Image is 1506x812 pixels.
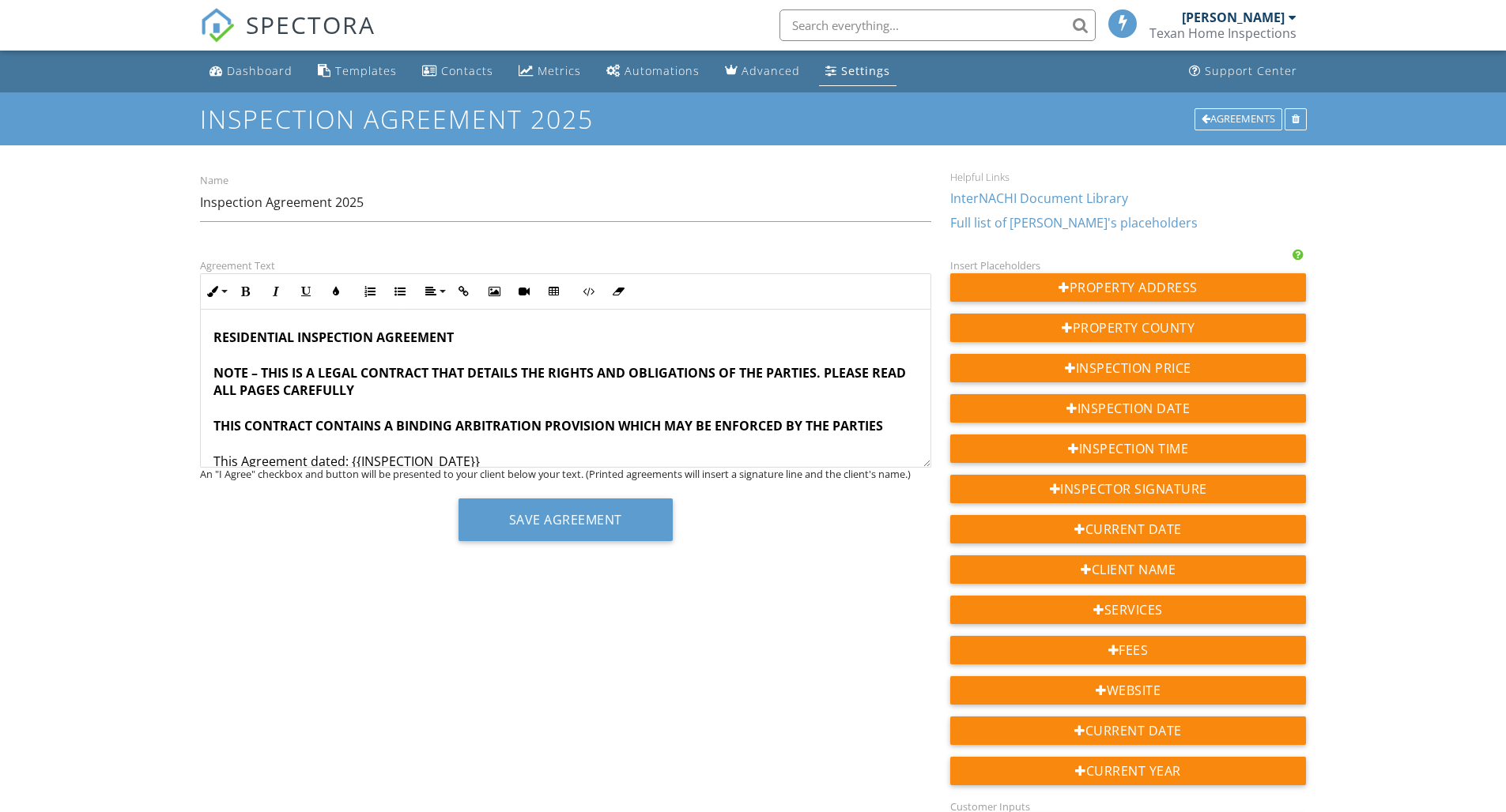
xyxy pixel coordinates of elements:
[479,276,509,306] button: Insert Image (⌘P)
[950,596,1307,624] div: Services
[321,276,351,306] button: Colors
[200,21,376,55] a: SPECTORA
[538,63,581,78] div: Metrics
[603,276,633,306] button: Clear Formatting
[950,273,1307,302] div: Property Address
[449,276,479,306] button: Insert Link (⌘K)
[950,475,1307,503] div: Inspector Signature
[213,329,918,470] p: This Agreement dated: {{INSPECTION_DATE}}
[1149,25,1297,41] div: Texan Home Inspections
[385,276,415,306] button: Unordered List
[1182,9,1285,25] div: [PERSON_NAME]
[779,9,1096,41] input: Search everything...
[950,716,1307,745] div: Current Date
[459,498,673,541] button: Save Agreement
[200,174,228,188] label: Name
[950,171,1307,183] div: Helpful Links
[950,636,1307,664] div: Fees
[950,314,1307,342] div: Property County
[1195,111,1285,125] a: Agreements
[950,757,1307,785] div: Current Year
[200,468,931,480] div: An "I Agree" checkbox and button will be presented to your client below your text. (Printed agree...
[291,276,321,306] button: Underline (⌘U)
[950,434,1307,463] div: Inspection Time
[203,57,299,86] a: Dashboard
[512,57,587,86] a: Metrics
[311,57,403,86] a: Templates
[213,329,906,434] strong: RESIDENTIAL INSPECTION AGREEMENT NOTE – THIS IS A LEGAL CONTRACT THAT DETAILS THE RIGHTS AND OBLI...
[625,63,700,78] div: Automations
[355,276,385,306] button: Ordered List
[573,276,603,306] button: Code View
[950,515,1307,543] div: Current Date
[1195,108,1282,130] div: Agreements
[950,190,1128,207] a: InterNACHI Document Library
[950,214,1198,231] a: Full list of [PERSON_NAME]'s placeholders
[416,57,500,86] a: Contacts
[231,276,261,306] button: Bold (⌘B)
[819,57,896,86] a: Settings
[600,57,706,86] a: Automations (Basic)
[719,57,806,86] a: Advanced
[950,555,1307,584] div: Client Name
[200,8,235,43] img: The Best Home Inspection Software - Spectora
[539,276,569,306] button: Insert Table
[200,258,275,273] label: Agreement Text
[246,8,376,41] span: SPECTORA
[1205,63,1297,78] div: Support Center
[227,63,293,78] div: Dashboard
[950,258,1040,273] label: Insert Placeholders
[950,676,1307,705] div: Website
[841,63,890,78] div: Settings
[509,276,539,306] button: Insert Video
[200,105,1307,133] h1: Inspection Agreement 2025
[742,63,800,78] div: Advanced
[335,63,397,78] div: Templates
[441,63,493,78] div: Contacts
[950,354,1307,382] div: Inspection Price
[261,276,291,306] button: Italic (⌘I)
[950,394,1307,423] div: Inspection Date
[201,276,231,306] button: Inline Style
[419,276,449,306] button: Align
[1183,57,1304,86] a: Support Center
